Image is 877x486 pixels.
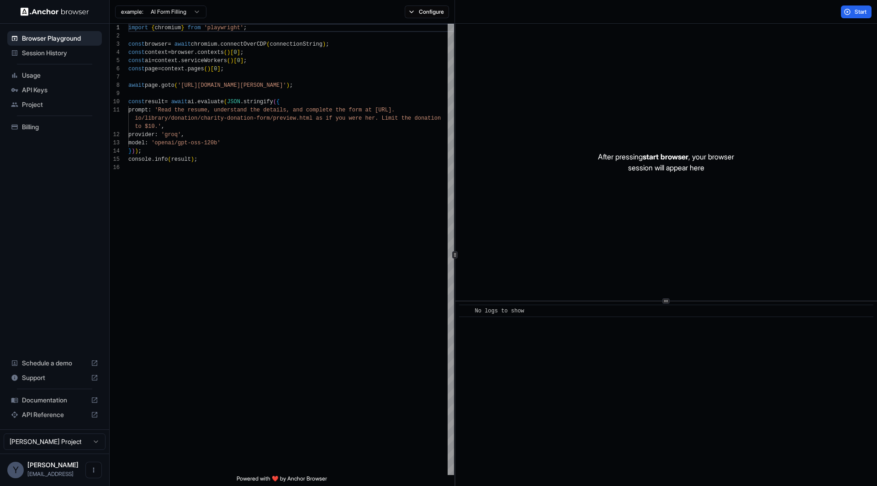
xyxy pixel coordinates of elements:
span: browser [145,41,168,48]
span: connectionString [270,41,322,48]
span: const [128,49,145,56]
span: 'groq' [161,132,181,138]
span: ) [322,41,326,48]
div: 4 [110,48,120,57]
span: chromium [155,25,181,31]
span: ​ [464,306,468,316]
span: Usage [22,71,98,80]
div: API Reference [7,407,102,422]
img: Anchor Logo [21,7,89,16]
span: ) [132,148,135,154]
div: Billing [7,120,102,134]
span: [ [230,49,233,56]
button: Configure [405,5,449,18]
span: from [188,25,201,31]
span: = [158,66,161,72]
button: Open menu [85,462,102,478]
span: ) [191,156,194,163]
span: pages [188,66,204,72]
span: . [194,99,197,105]
span: 0 [233,49,237,56]
span: Powered with ❤️ by Anchor Browser [237,475,327,486]
div: 14 [110,147,120,155]
span: API Reference [22,410,87,419]
div: API Keys [7,83,102,97]
span: result [145,99,164,105]
p: After pressing , your browser session will appear here [598,151,734,173]
span: await [171,99,188,105]
span: chromium [191,41,217,48]
span: page [145,82,158,89]
span: ai [145,58,151,64]
span: 0 [214,66,217,72]
span: contexts [197,49,224,56]
span: = [164,99,168,105]
span: 'openai/gpt-oss-120b' [151,140,220,146]
span: await [128,82,145,89]
span: await [174,41,191,48]
span: example: [121,8,143,16]
span: result [171,156,191,163]
span: . [217,41,220,48]
span: 'Read the resume, understand the details, and comp [155,107,319,113]
div: 15 [110,155,120,164]
span: . [184,66,187,72]
span: ; [240,49,243,56]
div: Usage [7,68,102,83]
div: Project [7,97,102,112]
span: . [194,49,197,56]
div: 2 [110,32,120,40]
span: Billing [22,122,98,132]
span: stringify [243,99,273,105]
span: connectOverCDP [221,41,267,48]
span: '[URL][DOMAIN_NAME][PERSON_NAME]' [178,82,286,89]
span: page [145,66,158,72]
span: const [128,66,145,72]
span: const [128,58,145,64]
span: JSON [227,99,240,105]
div: 16 [110,164,120,172]
span: evaluate [197,99,224,105]
span: Browser Playground [22,34,98,43]
div: 10 [110,98,120,106]
span: = [151,58,154,64]
div: 13 [110,139,120,147]
span: ) [135,148,138,154]
span: info [155,156,168,163]
span: API Keys [22,85,98,95]
span: serviceWorkers [181,58,227,64]
span: start browser [643,152,688,161]
span: import [128,25,148,31]
span: ] [240,58,243,64]
span: ( [204,66,207,72]
span: provider [128,132,155,138]
span: ; [243,25,247,31]
span: ( [267,41,270,48]
span: Documentation [22,396,87,405]
span: ] [237,49,240,56]
span: ai [188,99,194,105]
span: Schedule a demo [22,359,87,368]
span: } [181,25,184,31]
span: to $10.' [135,123,161,130]
div: 8 [110,81,120,90]
span: : [155,132,158,138]
span: const [128,41,145,48]
span: No logs to show [475,308,524,314]
span: 0 [237,58,240,64]
span: io/library/donation/charity-donation-form/preview. [135,115,299,121]
span: ; [194,156,197,163]
span: html as if you were her. Limit the donation [299,115,441,121]
button: Start [841,5,872,18]
div: Y [7,462,24,478]
div: Session History [7,46,102,60]
span: Yuma Heymans [27,461,79,469]
span: ) [227,49,230,56]
div: 6 [110,65,120,73]
span: ; [221,66,224,72]
span: Start [855,8,867,16]
span: console [128,156,151,163]
span: const [128,99,145,105]
span: ( [224,49,227,56]
span: ; [138,148,142,154]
